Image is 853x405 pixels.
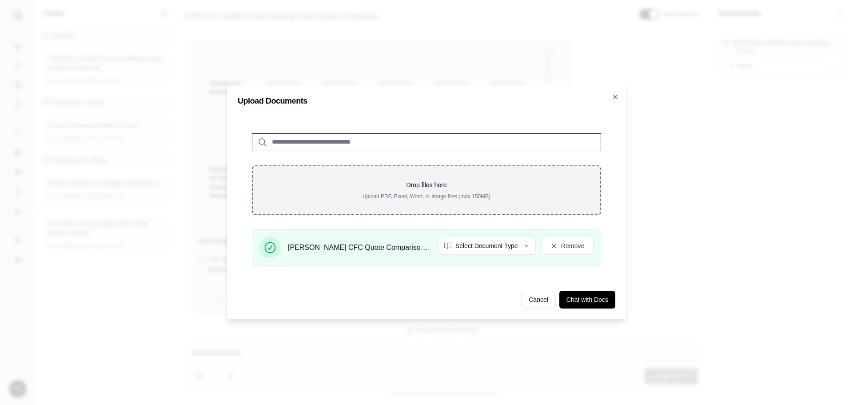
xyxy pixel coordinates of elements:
[238,97,615,105] h2: Upload Documents
[559,291,615,309] button: Chat with Docs
[521,291,556,309] button: Cancel
[288,242,431,253] span: [PERSON_NAME] CFC Quote Comparison.xlsx
[267,180,586,189] p: Drop files here
[541,237,594,255] button: Remove
[267,193,586,200] p: Upload PDF, Excel, Word, or image files (max 150MB)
